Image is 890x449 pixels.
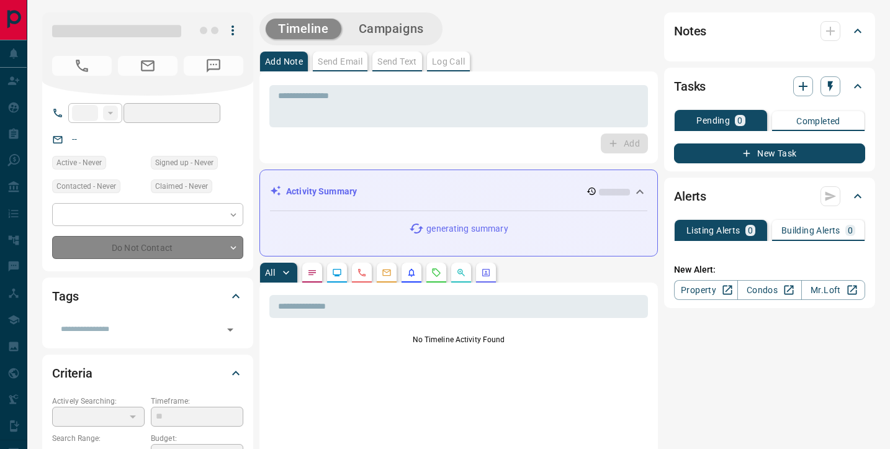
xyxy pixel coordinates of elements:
p: Search Range: [52,433,145,444]
p: Actively Searching: [52,396,145,407]
p: Budget: [151,433,243,444]
svg: Opportunities [456,268,466,278]
p: No Timeline Activity Found [269,334,648,345]
button: Campaigns [346,19,436,39]
h2: Criteria [52,363,92,383]
button: New Task [674,143,865,163]
svg: Lead Browsing Activity [332,268,342,278]
div: Tasks [674,71,865,101]
span: Signed up - Never [155,156,214,169]
div: Do Not Contact [52,236,243,259]
span: No Number [52,56,112,76]
p: Building Alerts [781,226,840,235]
p: New Alert: [674,263,865,276]
svg: Notes [307,268,317,278]
p: Activity Summary [286,185,357,198]
h2: Alerts [674,186,706,206]
svg: Calls [357,268,367,278]
span: Claimed - Never [155,180,208,193]
span: No Number [184,56,243,76]
p: generating summary [426,222,508,235]
p: 0 [748,226,753,235]
svg: Agent Actions [481,268,491,278]
div: Activity Summary [270,180,647,203]
div: Alerts [674,181,865,211]
p: Listing Alerts [686,226,740,235]
h2: Tags [52,286,78,306]
p: All [265,268,275,277]
a: Condos [737,280,801,300]
div: Criteria [52,358,243,388]
p: Add Note [265,57,303,66]
svg: Listing Alerts [407,268,416,278]
button: Open [222,321,239,338]
div: Notes [674,16,865,46]
span: No Email [118,56,178,76]
a: -- [72,134,77,144]
a: Mr.Loft [801,280,865,300]
svg: Emails [382,268,392,278]
h2: Notes [674,21,706,41]
p: Timeframe: [151,396,243,407]
p: 0 [848,226,853,235]
svg: Requests [431,268,441,278]
h2: Tasks [674,76,706,96]
span: Active - Never [56,156,102,169]
p: 0 [737,116,742,125]
button: Timeline [266,19,341,39]
p: Pending [696,116,730,125]
div: Tags [52,281,243,311]
p: Completed [796,117,840,125]
span: Contacted - Never [56,180,116,193]
a: Property [674,280,738,300]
